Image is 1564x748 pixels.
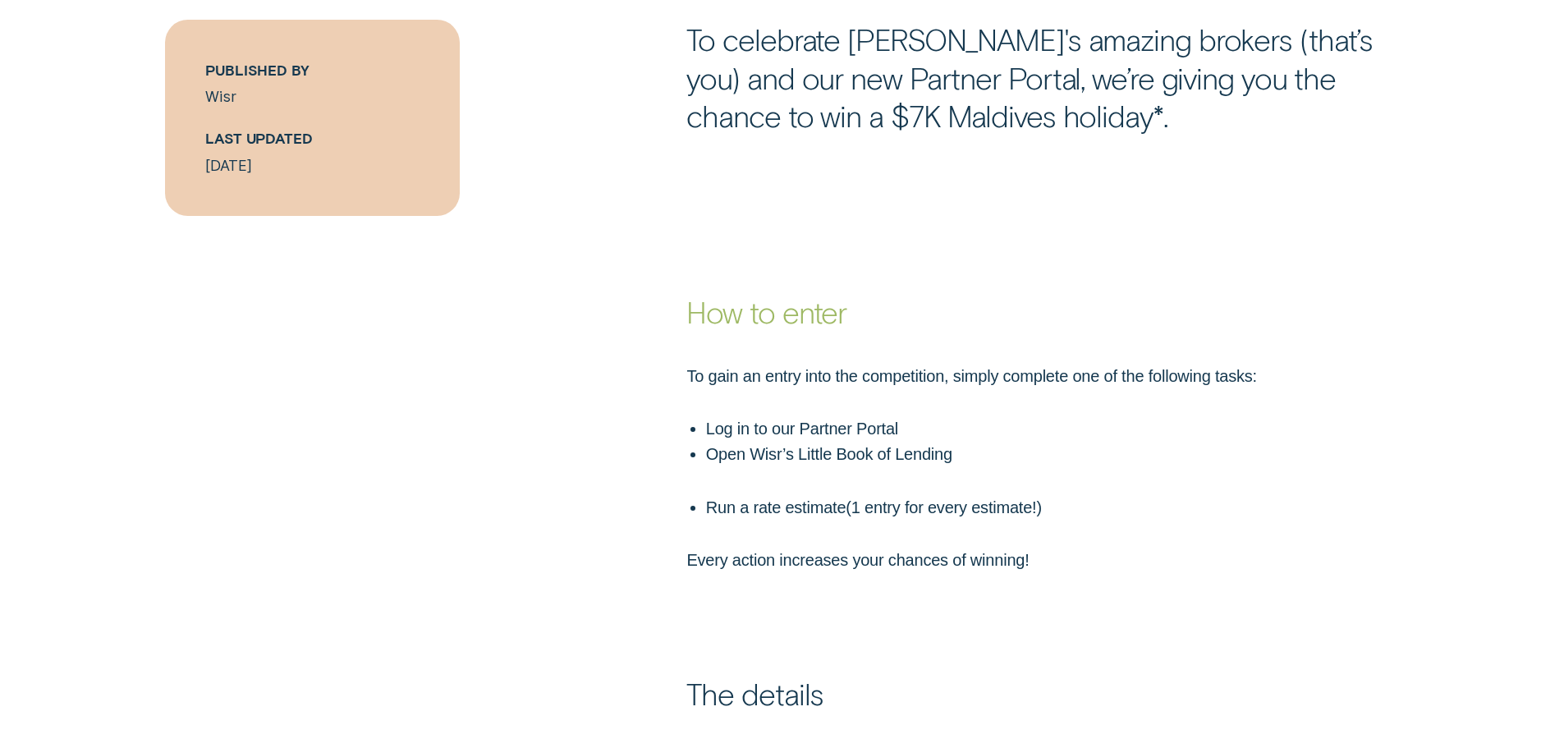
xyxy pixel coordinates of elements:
[205,61,418,80] h5: Published By
[706,442,1296,467] p: Open Wisr’s Little Book of Lending
[686,293,846,329] strong: How to enter
[706,495,1296,521] p: Run a rate estimate 1 entry for every estimate!
[706,416,1296,442] p: Log in to our Partner Portal
[1036,498,1041,516] span: )
[686,20,1399,135] p: To celebrate [PERSON_NAME]'s amazing brokers (that’s you) and our new Partner Portal, we’re givin...
[686,548,1295,573] p: Every action increases your chances of winning!
[205,157,418,175] p: [DATE]
[205,88,236,105] a: Wisr
[846,498,851,516] span: (
[686,364,1295,389] p: To gain an entry into the competition, simply complete one of the following tasks:
[686,675,823,711] strong: The details
[205,129,418,148] h5: Last Updated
